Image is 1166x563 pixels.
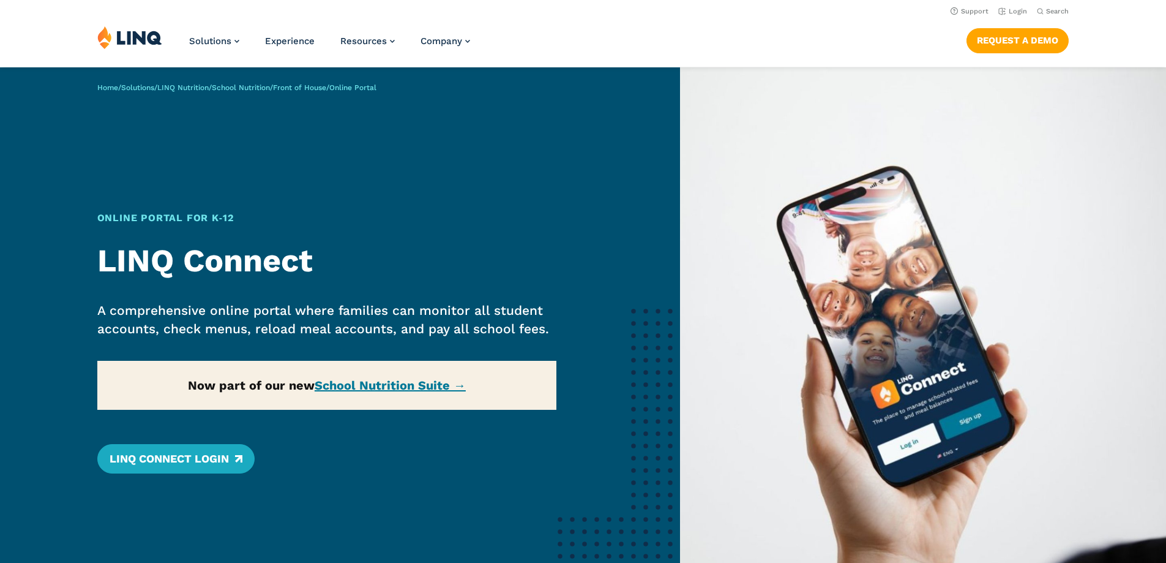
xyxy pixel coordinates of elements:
[97,242,313,279] strong: LINQ Connect
[121,83,154,92] a: Solutions
[97,26,162,49] img: LINQ | K‑12 Software
[340,36,387,47] span: Resources
[420,36,470,47] a: Company
[951,7,988,15] a: Support
[157,83,209,92] a: LINQ Nutrition
[97,211,557,225] h1: Online Portal for K‑12
[340,36,395,47] a: Resources
[189,36,239,47] a: Solutions
[97,83,376,92] span: / / / / /
[273,83,326,92] a: Front of House
[420,36,462,47] span: Company
[97,301,557,338] p: A comprehensive online portal where families can monitor all student accounts, check menus, reloa...
[97,83,118,92] a: Home
[966,26,1069,53] nav: Button Navigation
[966,28,1069,53] a: Request a Demo
[97,444,255,474] a: LINQ Connect Login
[998,7,1027,15] a: Login
[265,36,315,47] a: Experience
[189,26,470,66] nav: Primary Navigation
[1037,7,1069,16] button: Open Search Bar
[315,378,466,393] a: School Nutrition Suite →
[188,378,466,393] strong: Now part of our new
[1046,7,1069,15] span: Search
[189,36,231,47] span: Solutions
[329,83,376,92] span: Online Portal
[212,83,270,92] a: School Nutrition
